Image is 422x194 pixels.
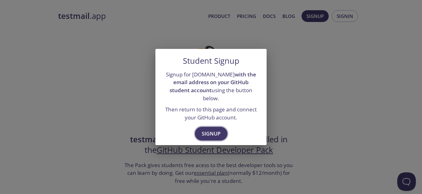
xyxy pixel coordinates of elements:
span: Signup [202,129,221,138]
strong: with the email address on your GitHub student account [170,71,256,94]
h5: Student Signup [183,56,239,66]
p: Signup for [DOMAIN_NAME] using the button below. [163,71,259,102]
button: Signup [195,127,227,140]
p: Then return to this page and connect your GitHub account. [163,106,259,121]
